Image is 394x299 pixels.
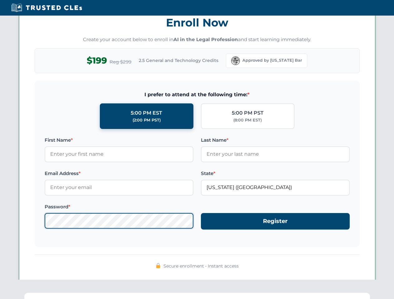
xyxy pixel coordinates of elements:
[87,54,107,68] span: $199
[45,180,193,195] input: Enter your email
[45,170,193,177] label: Email Address
[242,57,302,64] span: Approved by [US_STATE] Bar
[231,56,240,65] img: Florida Bar
[9,3,84,12] img: Trusted CLEs
[139,57,218,64] span: 2.5 General and Technology Credits
[109,58,131,66] span: Reg $299
[201,180,350,195] input: Florida (FL)
[201,213,350,230] button: Register
[45,146,193,162] input: Enter your first name
[156,263,161,268] img: 🔒
[173,36,238,42] strong: AI in the Legal Profession
[233,117,262,123] div: (8:00 PM EST)
[45,91,350,99] span: I prefer to attend at the following time:
[45,136,193,144] label: First Name
[201,170,350,177] label: State
[201,136,350,144] label: Last Name
[133,117,161,123] div: (2:00 PM PST)
[35,36,360,43] p: Create your account below to enroll in and start learning immediately.
[201,146,350,162] input: Enter your last name
[35,13,360,32] h3: Enroll Now
[163,263,239,269] span: Secure enrollment • Instant access
[131,109,162,117] div: 5:00 PM EST
[232,109,264,117] div: 5:00 PM PST
[45,203,193,211] label: Password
